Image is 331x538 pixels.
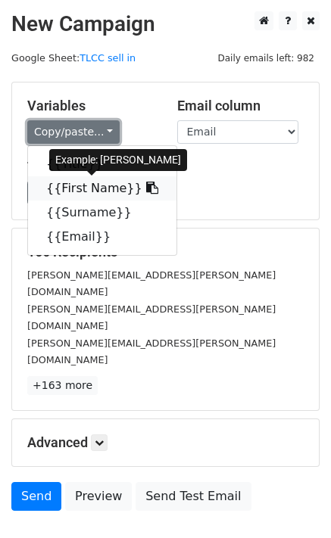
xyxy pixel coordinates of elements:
[80,52,136,64] a: TLCC sell in
[27,303,276,332] small: [PERSON_NAME][EMAIL_ADDRESS][PERSON_NAME][DOMAIN_NAME]
[28,152,176,176] a: {{Title}}
[27,376,98,395] a: +163 more
[11,11,320,37] h2: New Campaign
[28,176,176,201] a: {{First Name}}
[27,120,120,144] a: Copy/paste...
[136,482,251,511] a: Send Test Email
[177,98,304,114] h5: Email column
[27,434,304,451] h5: Advanced
[255,465,331,538] iframe: Chat Widget
[27,98,155,114] h5: Variables
[212,50,320,67] span: Daily emails left: 982
[27,269,276,298] small: [PERSON_NAME][EMAIL_ADDRESS][PERSON_NAME][DOMAIN_NAME]
[49,149,187,171] div: Example: [PERSON_NAME]
[28,225,176,249] a: {{Email}}
[11,52,136,64] small: Google Sheet:
[28,201,176,225] a: {{Surname}}
[65,482,132,511] a: Preview
[11,482,61,511] a: Send
[212,52,320,64] a: Daily emails left: 982
[27,337,276,366] small: [PERSON_NAME][EMAIL_ADDRESS][PERSON_NAME][DOMAIN_NAME]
